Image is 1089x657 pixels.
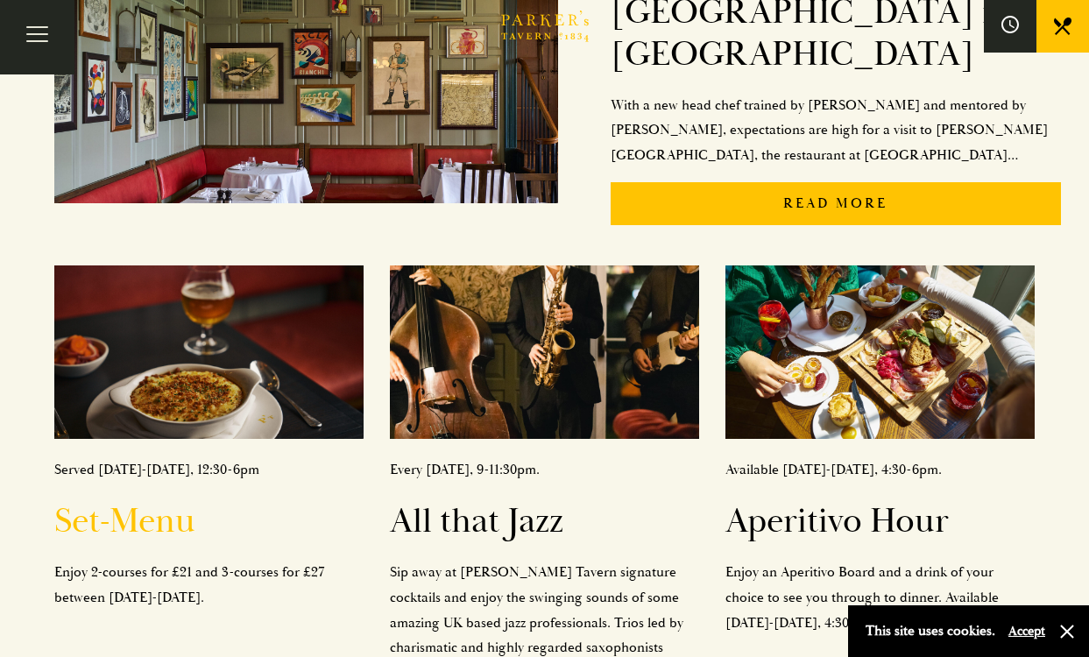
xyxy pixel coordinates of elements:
p: Every [DATE], 9-11:30pm. [390,457,699,483]
h2: Set-Menu [54,500,364,542]
p: Read More [611,182,1061,225]
p: Enjoy an Aperitivo Board and a drink of your choice to see you through to dinner. Available [DATE... [725,560,1035,635]
button: Close and accept [1058,623,1076,640]
button: Accept [1008,623,1045,639]
p: With a new head chef trained by [PERSON_NAME] and mentored by [PERSON_NAME], expectations are hig... [611,93,1061,168]
h2: All that Jazz [390,500,699,542]
h2: Aperitivo Hour [725,500,1035,542]
a: Served [DATE]-[DATE], 12:30-6pmSet-MenuEnjoy 2-courses for £21 and 3-courses for £27 between [DAT... [54,265,364,611]
a: Available [DATE]-[DATE], 4:30-6pm.Aperitivo HourEnjoy an Aperitivo Board and a drink of your choi... [725,265,1035,636]
p: This site uses cookies. [866,618,995,644]
p: Available [DATE]-[DATE], 4:30-6pm. [725,457,1035,483]
p: Enjoy 2-courses for £21 and 3-courses for £27 between [DATE]-[DATE]. [54,560,364,611]
p: Served [DATE]-[DATE], 12:30-6pm [54,457,364,483]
